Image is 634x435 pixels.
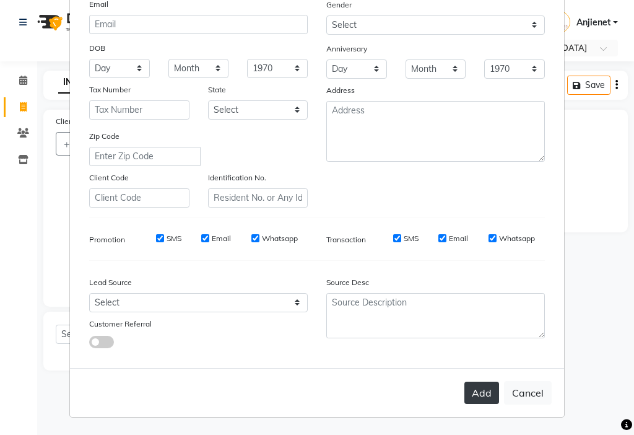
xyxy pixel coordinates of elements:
label: Email [212,233,231,244]
label: Source Desc [326,277,369,288]
label: Customer Referral [89,319,152,330]
label: SMS [404,233,419,244]
input: Email [89,15,308,34]
button: Cancel [504,381,552,405]
label: Lead Source [89,277,132,288]
label: Whatsapp [499,233,535,244]
label: Tax Number [89,84,131,95]
input: Resident No. or Any Id [208,188,308,208]
label: SMS [167,233,181,244]
label: Zip Code [89,131,119,142]
button: Add [464,382,499,404]
label: Whatsapp [262,233,298,244]
label: Anniversary [326,43,367,55]
label: State [208,84,226,95]
label: Email [449,233,468,244]
label: Identification No. [208,172,266,183]
label: Promotion [89,234,125,245]
input: Tax Number [89,100,189,120]
label: Transaction [326,234,366,245]
label: Address [326,85,355,96]
label: DOB [89,43,105,54]
input: Enter Zip Code [89,147,201,166]
label: Client Code [89,172,129,183]
input: Client Code [89,188,189,208]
